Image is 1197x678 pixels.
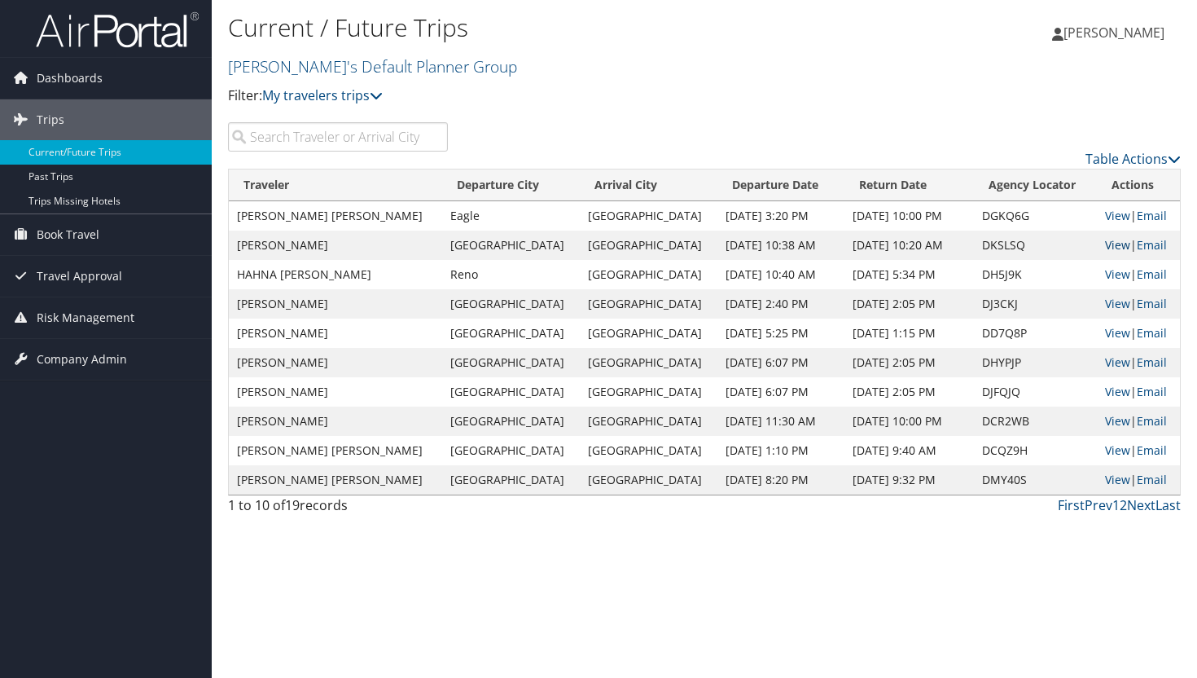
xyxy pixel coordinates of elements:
h1: Current / Future Trips [228,11,863,45]
td: [GEOGRAPHIC_DATA] [442,377,580,407]
td: DKSLSQ [974,231,1097,260]
td: [PERSON_NAME] [PERSON_NAME] [229,465,442,495]
a: View [1105,354,1130,370]
td: Eagle [442,201,580,231]
td: [DATE] 9:32 PM [844,465,975,495]
td: [PERSON_NAME] [229,231,442,260]
td: [DATE] 11:30 AM [717,407,844,436]
a: Email [1137,266,1167,282]
div: 1 to 10 of records [228,495,448,523]
td: [DATE] 1:10 PM [717,436,844,465]
a: My travelers trips [262,86,383,104]
a: View [1105,413,1130,429]
td: [DATE] 2:05 PM [844,289,975,319]
td: [DATE] 10:00 PM [844,407,975,436]
a: Email [1137,296,1167,311]
a: 1 [1112,496,1120,514]
a: Email [1137,354,1167,370]
a: 2 [1120,496,1127,514]
a: Table Actions [1085,150,1181,168]
span: Book Travel [37,214,99,255]
td: [PERSON_NAME] [229,407,442,436]
td: [DATE] 8:20 PM [717,465,844,495]
td: HAHNA [PERSON_NAME] [229,260,442,289]
a: Email [1137,237,1167,253]
td: | [1097,436,1180,465]
td: [DATE] 6:07 PM [717,377,844,407]
a: View [1105,296,1130,311]
a: Prev [1085,496,1112,514]
td: [DATE] 2:40 PM [717,289,844,319]
td: [GEOGRAPHIC_DATA] [580,231,717,260]
a: [PERSON_NAME]'s Default Planner Group [228,55,521,77]
td: [DATE] 3:20 PM [717,201,844,231]
a: Email [1137,442,1167,458]
a: Last [1155,496,1181,514]
td: DCR2WB [974,407,1097,436]
td: | [1097,377,1180,407]
a: [PERSON_NAME] [1052,8,1181,57]
td: [PERSON_NAME] [PERSON_NAME] [229,436,442,465]
td: [DATE] 5:25 PM [717,319,844,348]
td: | [1097,407,1180,436]
a: View [1105,325,1130,341]
td: [GEOGRAPHIC_DATA] [580,289,717,319]
a: View [1105,237,1130,253]
td: [GEOGRAPHIC_DATA] [442,231,580,260]
td: [DATE] 10:00 PM [844,201,975,231]
td: [DATE] 5:34 PM [844,260,975,289]
td: [DATE] 6:07 PM [717,348,844,377]
a: View [1105,442,1130,458]
td: [DATE] 1:15 PM [844,319,975,348]
a: Email [1137,325,1167,341]
td: [PERSON_NAME] [229,348,442,377]
a: Next [1127,496,1155,514]
td: [DATE] 9:40 AM [844,436,975,465]
span: Company Admin [37,339,127,380]
th: Arrival City: activate to sort column ascending [580,169,717,201]
td: [GEOGRAPHIC_DATA] [580,465,717,495]
td: [GEOGRAPHIC_DATA] [580,377,717,407]
td: | [1097,231,1180,260]
td: [PERSON_NAME] [229,377,442,407]
td: [GEOGRAPHIC_DATA] [580,407,717,436]
td: [GEOGRAPHIC_DATA] [580,319,717,348]
span: 19 [285,496,300,514]
td: | [1097,319,1180,348]
td: | [1097,289,1180,319]
input: Search Traveler or Arrival City [228,122,448,152]
td: | [1097,201,1180,231]
a: View [1105,472,1130,487]
td: DGKQ6G [974,201,1097,231]
span: Risk Management [37,297,134,338]
a: View [1105,266,1130,282]
span: Travel Approval [37,256,122,297]
td: [PERSON_NAME] [229,319,442,348]
td: [GEOGRAPHIC_DATA] [442,465,580,495]
td: DJ3CKJ [974,289,1097,319]
td: [GEOGRAPHIC_DATA] [580,260,717,289]
td: [DATE] 2:05 PM [844,377,975,407]
td: [PERSON_NAME] [229,289,442,319]
a: Email [1137,384,1167,399]
th: Departure Date: activate to sort column descending [717,169,844,201]
td: [GEOGRAPHIC_DATA] [580,201,717,231]
span: Dashboards [37,58,103,99]
td: DHYPJP [974,348,1097,377]
td: DH5J9K [974,260,1097,289]
th: Return Date: activate to sort column ascending [844,169,975,201]
td: DD7Q8P [974,319,1097,348]
td: DJFQJQ [974,377,1097,407]
td: | [1097,465,1180,495]
td: [GEOGRAPHIC_DATA] [442,436,580,465]
img: airportal-logo.png [36,11,199,49]
span: Trips [37,99,64,140]
td: Reno [442,260,580,289]
td: | [1097,260,1180,289]
td: [DATE] 10:38 AM [717,231,844,260]
a: View [1105,208,1130,223]
a: Email [1137,208,1167,223]
p: Filter: [228,86,863,107]
a: Email [1137,472,1167,487]
th: Agency Locator: activate to sort column ascending [974,169,1097,201]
